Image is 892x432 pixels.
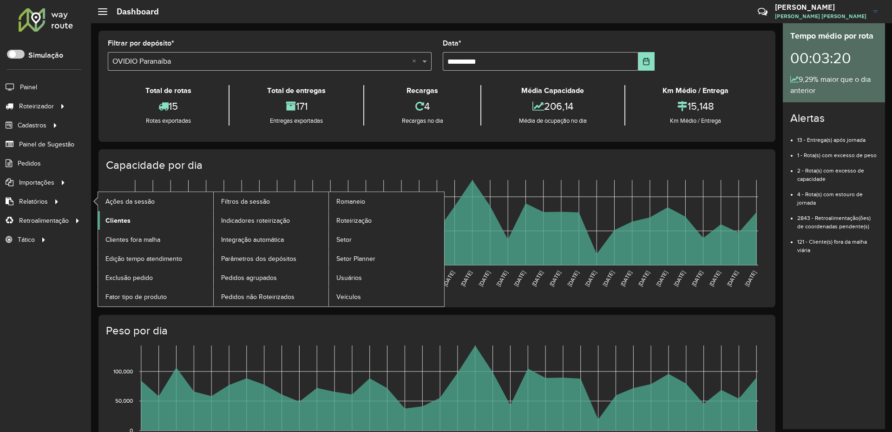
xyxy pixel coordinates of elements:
[19,178,54,187] span: Importações
[619,270,633,287] text: [DATE]
[19,216,69,226] span: Retroalimentação
[790,30,878,42] div: Tempo médio por rota
[775,3,866,12] h3: [PERSON_NAME]
[336,197,365,206] span: Romaneio
[107,7,159,17] h2: Dashboard
[214,192,329,211] a: Filtros da sessão
[336,235,352,245] span: Setor
[105,197,155,206] span: Ações da sessão
[477,270,491,287] text: [DATE]
[214,268,329,287] a: Pedidos agrupados
[106,159,766,172] h4: Capacidade por dia
[232,116,361,126] div: Entregas exportadas
[797,231,878,254] li: 121 - Cliente(s) fora da malha viária
[221,216,290,226] span: Indicadores roteirização
[744,270,757,287] text: [DATE]
[329,192,444,211] a: Romaneio
[548,270,562,287] text: [DATE]
[221,197,270,206] span: Filtros da sessão
[628,96,764,116] div: 15,148
[443,38,461,49] label: Data
[105,216,131,226] span: Clientes
[214,287,329,306] a: Pedidos não Roteirizados
[19,101,54,111] span: Roteirizador
[790,74,878,96] div: 9,29% maior que o dia anterior
[484,96,622,116] div: 206,14
[790,112,878,125] h4: Alertas
[584,270,597,287] text: [DATE]
[105,292,167,302] span: Fator tipo de produto
[637,270,650,287] text: [DATE]
[336,254,375,264] span: Setor Planner
[336,273,362,283] span: Usuários
[19,197,48,206] span: Relatórios
[98,211,213,230] a: Clientes
[797,183,878,207] li: 4 - Rota(s) com estouro de jornada
[221,254,296,264] span: Parâmetros dos depósitos
[726,270,739,287] text: [DATE]
[602,270,615,287] text: [DATE]
[495,270,509,287] text: [DATE]
[98,268,213,287] a: Exclusão pedido
[367,96,478,116] div: 4
[329,211,444,230] a: Roteirização
[214,230,329,249] a: Integração automática
[329,268,444,287] a: Usuários
[790,42,878,74] div: 00:03:20
[105,254,182,264] span: Edição tempo atendimento
[110,116,226,126] div: Rotas exportadas
[797,144,878,160] li: 1 - Rota(s) com excesso de peso
[106,324,766,338] h4: Peso por dia
[412,56,420,67] span: Clear all
[105,273,153,283] span: Exclusão pedido
[690,270,704,287] text: [DATE]
[336,216,372,226] span: Roteirização
[232,85,361,96] div: Total de entregas
[20,82,37,92] span: Painel
[108,38,174,49] label: Filtrar por depósito
[221,273,277,283] span: Pedidos agrupados
[221,235,284,245] span: Integração automática
[484,85,622,96] div: Média Capacidade
[214,249,329,268] a: Parâmetros dos depósitos
[329,230,444,249] a: Setor
[753,2,773,22] a: Contato Rápido
[628,85,764,96] div: Km Médio / Entrega
[221,292,295,302] span: Pedidos não Roteirizados
[98,230,213,249] a: Clientes fora malha
[775,12,866,20] span: [PERSON_NAME] [PERSON_NAME]
[19,140,74,149] span: Painel de Sugestão
[797,129,878,144] li: 13 - Entrega(s) após jornada
[232,96,361,116] div: 171
[797,207,878,231] li: 2843 - Retroalimentação(ões) de coordenadas pendente(s)
[459,270,473,287] text: [DATE]
[214,211,329,230] a: Indicadores roteirização
[110,85,226,96] div: Total de rotas
[113,368,133,374] text: 100,000
[98,287,213,306] a: Fator tipo de produto
[484,116,622,126] div: Média de ocupação no dia
[566,270,580,287] text: [DATE]
[105,235,160,245] span: Clientes fora malha
[18,235,35,245] span: Tático
[115,398,133,404] text: 50,000
[336,292,361,302] span: Veículos
[98,249,213,268] a: Edição tempo atendimento
[673,270,686,287] text: [DATE]
[655,270,669,287] text: [DATE]
[628,116,764,126] div: Km Médio / Entrega
[708,270,721,287] text: [DATE]
[531,270,544,287] text: [DATE]
[513,270,526,287] text: [DATE]
[18,120,46,130] span: Cadastros
[18,159,41,168] span: Pedidos
[28,50,63,61] label: Simulação
[329,287,444,306] a: Veículos
[638,52,655,71] button: Choose Date
[110,96,226,116] div: 15
[367,85,478,96] div: Recargas
[98,192,213,211] a: Ações da sessão
[442,270,455,287] text: [DATE]
[797,160,878,183] li: 2 - Rota(s) com excesso de capacidade
[367,116,478,126] div: Recargas no dia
